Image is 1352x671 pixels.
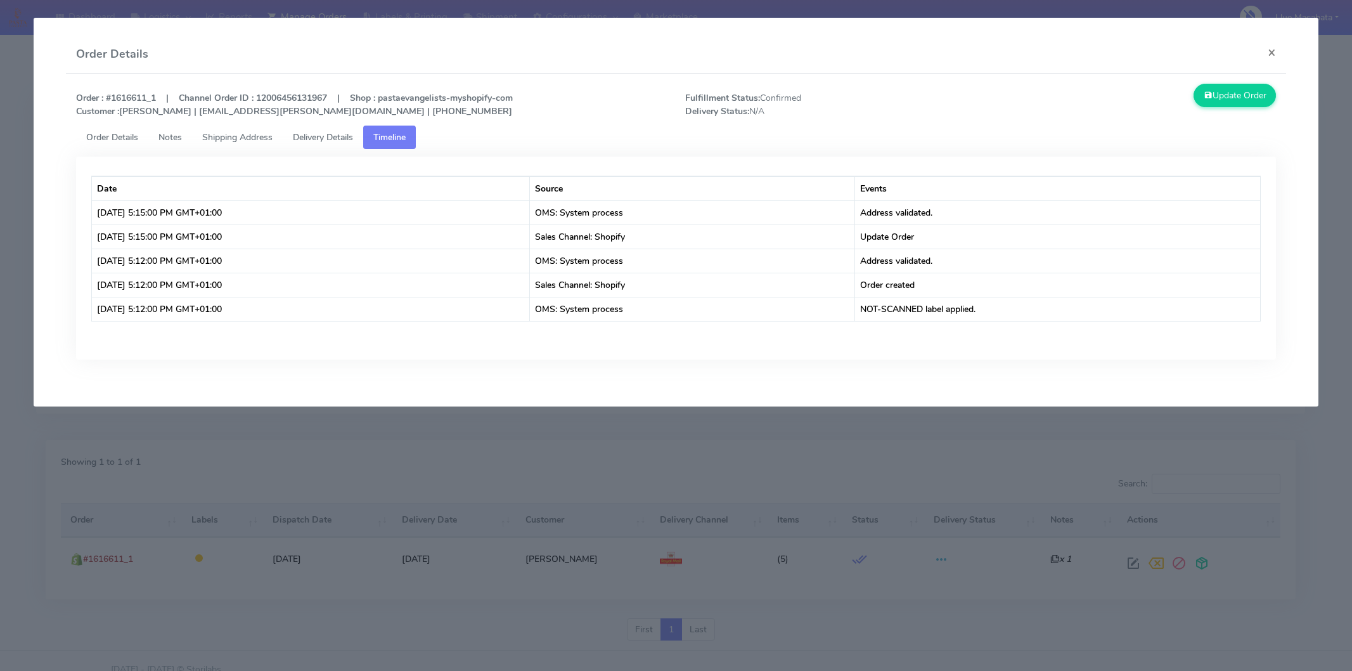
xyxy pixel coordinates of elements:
strong: Fulfillment Status: [685,92,760,104]
span: Shipping Address [202,131,273,143]
th: Date [92,176,530,200]
td: [DATE] 5:15:00 PM GMT+01:00 [92,225,530,249]
td: [DATE] 5:15:00 PM GMT+01:00 [92,200,530,225]
td: Sales Channel: Shopify [530,225,855,249]
span: Confirmed N/A [676,91,981,118]
td: [DATE] 5:12:00 PM GMT+01:00 [92,273,530,297]
td: [DATE] 5:12:00 PM GMT+01:00 [92,249,530,273]
td: Sales Channel: Shopify [530,273,855,297]
td: Address validated. [855,249,1260,273]
td: Order created [855,273,1260,297]
td: OMS: System process [530,297,855,321]
th: Events [855,176,1260,200]
td: Address validated. [855,200,1260,225]
strong: Delivery Status: [685,105,749,117]
button: Update Order [1194,84,1276,107]
td: Update Order [855,225,1260,249]
ul: Tabs [76,126,1276,149]
td: OMS: System process [530,200,855,225]
button: Close [1258,36,1286,69]
th: Source [530,176,855,200]
td: NOT-SCANNED label applied. [855,297,1260,321]
span: Timeline [373,131,406,143]
td: [DATE] 5:12:00 PM GMT+01:00 [92,297,530,321]
span: Delivery Details [293,131,353,143]
span: Order Details [86,131,138,143]
span: Notes [158,131,182,143]
strong: Customer : [76,105,119,117]
h4: Order Details [76,46,148,63]
td: OMS: System process [530,249,855,273]
strong: Order : #1616611_1 | Channel Order ID : 12006456131967 | Shop : pastaevangelists-myshopify-com [P... [76,92,513,117]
